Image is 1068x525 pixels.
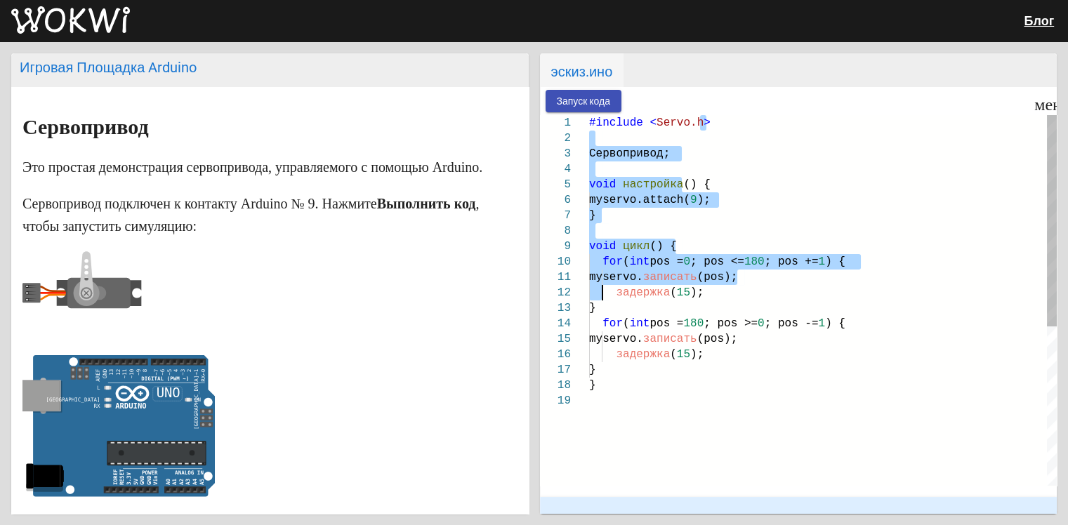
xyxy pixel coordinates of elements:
div: 5 [540,177,571,192]
ya-tr-span: #include [589,117,643,129]
ya-tr-span: () { [683,178,710,191]
ya-tr-span: Выполнить код [377,196,476,211]
div: 19 [540,393,571,408]
div: 15 [540,331,571,347]
ya-tr-span: Игровая Площадка Arduino [20,59,197,76]
span: (pos); [697,333,737,345]
ya-tr-span: myservo.attach( [589,194,690,206]
ya-tr-span: ; pos >= [704,317,758,330]
ya-tr-span: void [589,240,616,253]
ya-tr-span: (pos); [697,271,737,284]
ya-tr-span: ; pos -= [764,317,818,330]
ya-tr-span: цикл [623,240,650,253]
ya-tr-span: ; pos += [764,255,818,268]
div: 13 [540,300,571,316]
span: } [589,302,596,314]
ya-tr-span: Сервопривод; [589,147,670,160]
div: 11 [540,270,571,285]
span: задержка [616,348,670,361]
span: 15 [676,348,690,361]
ya-tr-span: записать [642,271,697,284]
ya-tr-span: for [602,317,623,330]
ya-tr-span: 1 [818,317,825,330]
ya-tr-span: Сервопривод [22,115,149,138]
ya-tr-span: эскиз.ино [551,63,613,80]
ya-tr-span: 15 [676,286,690,299]
ya-tr-span: pos = [650,255,683,268]
div: 17 [540,362,571,378]
ya-tr-span: 180 [744,255,764,268]
div: 12 [540,285,571,300]
ya-tr-span: int [629,255,650,268]
span: } [589,209,596,222]
ya-tr-span: настройка [623,178,683,191]
ya-tr-span: Запуск кода [557,96,611,107]
ya-tr-span: , чтобы запустить симуляцию: [22,196,479,234]
ya-tr-span: void [589,178,616,191]
div: 2 [540,131,571,146]
ya-tr-span: 0 [758,317,765,330]
div: 14 [540,316,571,331]
ya-tr-span: pos = [650,317,683,330]
div: 1 [540,115,571,131]
div: 4 [540,161,571,177]
ya-tr-span: 1 [818,255,825,268]
ya-tr-span: ) { [825,255,845,268]
div: 7 [540,208,571,223]
button: Запуск кода [546,90,622,112]
div: 18 [540,378,571,393]
ya-tr-span: > [704,117,711,129]
span: ( [670,348,677,361]
span: myservo. [589,333,643,345]
img: Вокви [11,6,130,34]
ya-tr-span: задержка [616,286,670,299]
span: записать [642,333,697,345]
ya-tr-span: 180 [683,317,704,330]
div: 16 [540,347,571,362]
div: 9 [540,239,571,254]
span: } [589,379,596,392]
ya-tr-span: ); [690,286,704,299]
ya-tr-span: for [602,255,623,268]
ya-tr-span: myservo. [589,271,643,284]
ya-tr-span: int [629,317,650,330]
ya-tr-span: ( [623,255,630,268]
ya-tr-span: () { [650,240,676,253]
span: ); [690,348,704,361]
ya-tr-span: Servo.h [657,117,704,129]
div: 6 [540,192,571,208]
div: 10 [540,254,571,270]
ya-tr-span: 0 [683,255,690,268]
ya-tr-span: ; pos <= [690,255,744,268]
div: 3 [540,146,571,161]
ya-tr-span: < [650,117,657,129]
ya-tr-span: ) { [825,317,845,330]
ya-tr-span: 9 [690,194,697,206]
div: 8 [540,223,571,239]
ya-tr-span: Это простая демонстрация сервопривода, управляемого с помощью Arduino. [22,159,482,175]
ya-tr-span: ( [623,317,630,330]
span: } [589,364,596,376]
a: Блог [1024,13,1054,28]
ya-tr-span: ); [697,194,710,206]
ya-tr-span: ( [670,286,677,299]
ya-tr-span: Сервопривод подключен к контакту Arduino № 9. Нажмите [22,196,377,211]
